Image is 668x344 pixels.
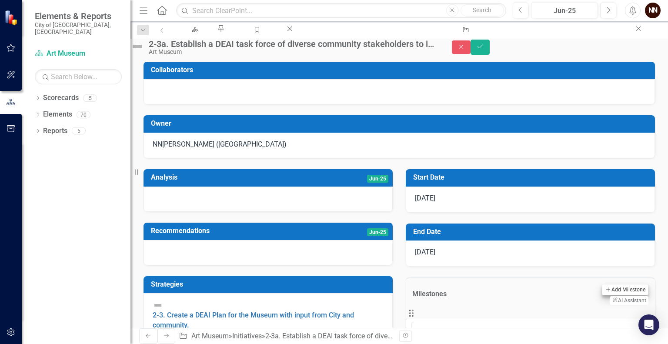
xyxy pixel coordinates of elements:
h3: Strategies [151,281,388,288]
button: Jun-25 [531,3,598,18]
div: Open Intercom Messenger [638,314,659,335]
a: Art Museum [191,332,229,340]
div: Art Museum [149,49,434,55]
span: Elements & Reports [35,11,122,21]
a: 2-3. Create a DEAI Plan for the Museum with input from City and community. [153,311,354,329]
h3: Analysis [151,174,283,181]
div: 5 [72,127,86,135]
div: 1-5c. Define and implement a plan to [PERSON_NAME] inclusion and accessibility in the total Museu... [302,33,626,43]
h3: Recommendations [151,227,325,235]
small: City of [GEOGRAPHIC_DATA], [GEOGRAPHIC_DATA] [35,21,122,36]
div: Art Museum [179,33,209,43]
a: Art Museum [35,49,122,59]
img: Not Defined [130,40,144,53]
a: Scorecards [43,93,79,103]
img: Not Defined [153,300,163,311]
img: Not Defined [417,323,431,337]
div: NN [153,140,162,150]
div: 70 [77,111,90,118]
h3: Start Date [413,174,651,181]
span: Jun-25 [367,175,388,183]
button: Search [461,4,504,17]
button: Add Milestone [602,284,648,295]
a: Initiatives [232,332,262,340]
a: Reports [43,126,67,136]
button: NN [645,3,661,18]
div: Jun-25 [534,6,595,16]
h3: End Date [413,228,651,236]
div: 2-3a. Establish a DEAI task force of diverse community stakeholders to inform plan development/he... [149,39,434,49]
span: [DATE] [415,194,435,202]
span: [DATE] [415,248,435,256]
img: ClearPoint Strategy [4,10,20,25]
span: Jun-25 [367,228,388,236]
input: Search ClearPoint... [176,3,506,18]
a: Manage Elements [225,24,285,35]
div: Manage Elements [233,33,277,43]
a: Elements [43,110,72,120]
h3: Collaborators [151,66,651,74]
a: 1-5c. Define and implement a plan to [PERSON_NAME] inclusion and accessibility in the total Museu... [294,24,634,35]
div: » » [179,331,393,341]
h3: Milestones [412,290,512,298]
span: Search [473,7,491,13]
div: [PERSON_NAME] ([GEOGRAPHIC_DATA]) [162,140,287,150]
input: Search Below... [35,69,122,84]
a: Art Museum [171,24,217,35]
div: 5 [83,94,97,102]
div: 2-3a. Establish a DEAI task force of diverse community stakeholders to inform plan development/he... [265,332,632,340]
button: AI Assistant [610,296,648,305]
h3: Owner [151,120,651,127]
